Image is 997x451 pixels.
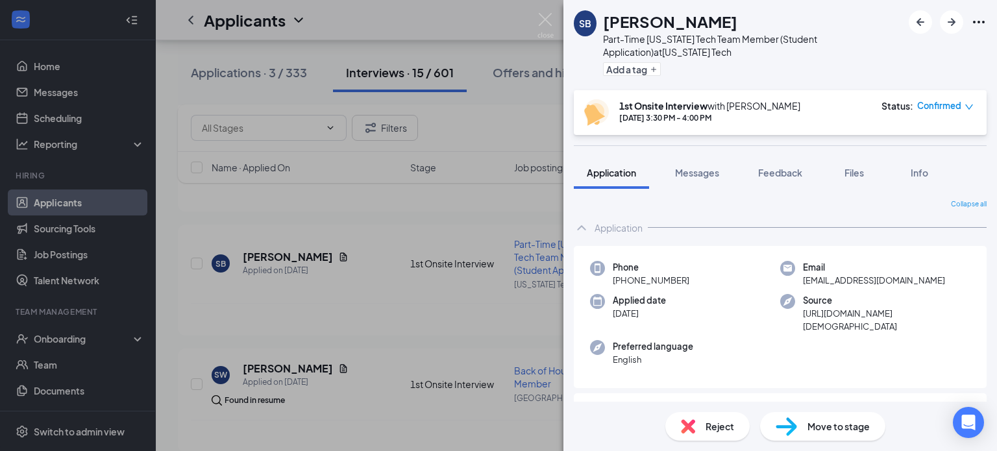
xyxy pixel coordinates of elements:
svg: Plus [650,66,658,73]
span: Confirmed [917,99,961,112]
h1: [PERSON_NAME] [603,10,737,32]
span: Messages [675,167,719,178]
span: Applied date [613,294,666,307]
span: Move to stage [807,419,870,433]
svg: Ellipses [971,14,987,30]
div: Part-Time [US_STATE] Tech Team Member (Student Application) at [US_STATE] Tech [603,32,902,58]
div: Open Intercom Messenger [953,407,984,438]
span: English [613,353,693,366]
span: Reject [706,419,734,433]
b: 1st Onsite Interview [619,100,708,112]
span: Preferred language [613,340,693,353]
button: ArrowRight [940,10,963,34]
span: Source [803,294,970,307]
span: Phone [613,261,689,274]
span: Feedback [758,167,802,178]
button: PlusAdd a tag [603,62,661,76]
span: Email [803,261,945,274]
button: ArrowLeftNew [909,10,932,34]
div: Application [595,221,643,234]
span: Collapse all [951,199,987,210]
span: Info [911,167,928,178]
span: down [965,103,974,112]
div: SB [579,17,591,30]
svg: ArrowLeftNew [913,14,928,30]
div: [DATE] 3:30 PM - 4:00 PM [619,112,800,123]
span: [DATE] [613,307,666,320]
div: with [PERSON_NAME] [619,99,800,112]
span: [EMAIL_ADDRESS][DOMAIN_NAME] [803,274,945,287]
div: Status : [881,99,913,112]
span: [PHONE_NUMBER] [613,274,689,287]
svg: ChevronUp [574,220,589,236]
span: Files [844,167,864,178]
svg: ArrowRight [944,14,959,30]
span: [URL][DOMAIN_NAME][DEMOGRAPHIC_DATA] [803,307,970,334]
span: Application [587,167,636,178]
